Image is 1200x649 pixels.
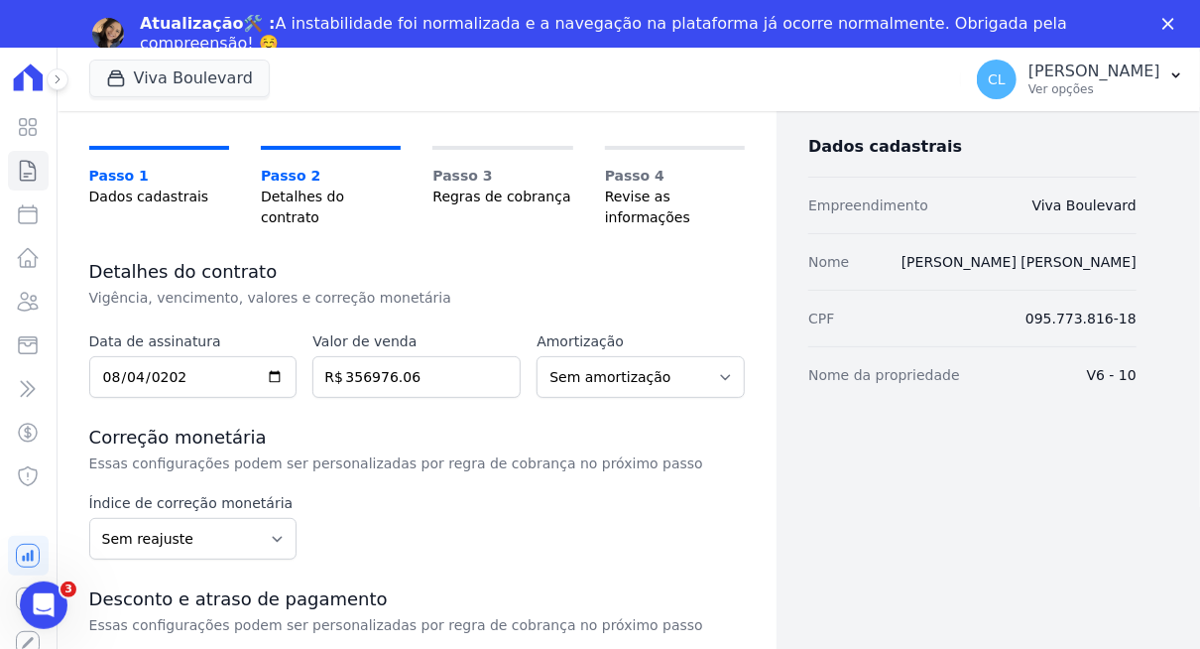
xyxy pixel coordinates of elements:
[89,187,229,207] span: Dados cadastrais
[89,146,746,228] nav: Progress
[1162,18,1182,30] div: Fechar
[808,133,1137,161] h3: Dados cadastrais
[60,582,76,597] span: 3
[140,14,276,33] b: Atualização🛠️ :
[1028,81,1160,97] p: Ver opções
[89,587,746,611] h3: Desconto e atraso de pagamento
[605,166,745,187] span: Passo 4
[537,331,745,352] label: Amortização
[432,187,572,207] span: Regras de cobrança
[89,331,298,352] label: Data de assinatura
[988,72,1006,86] span: CL
[89,260,746,284] h3: Detalhes do contrato
[312,331,521,352] label: Valor de venda
[808,194,928,217] dt: Empreendimento
[89,493,298,514] label: Índice de correção monetária
[605,187,745,228] span: Revise as informações
[89,288,746,308] p: Vigência, vencimento, valores e correção monetária
[89,454,746,473] p: Essas configurações podem ser personalizadas por regra de cobrança no próximo passo
[89,60,270,97] button: Viva Boulevard
[261,187,401,228] span: Detalhes do contrato
[961,52,1200,107] button: CL [PERSON_NAME] Ver opções
[1032,194,1137,217] dd: Viva Boulevard
[89,615,746,635] p: Essas configurações podem ser personalizadas por regra de cobrança no próximo passo
[261,166,401,187] span: Passo 2
[1087,363,1137,387] dd: V6 - 10
[808,307,834,330] dt: CPF
[808,363,960,387] dt: Nome da propriedade
[92,18,124,50] img: Profile image for Adriane
[20,582,67,629] iframe: Intercom live chat
[901,250,1137,274] dd: [PERSON_NAME] [PERSON_NAME]
[1025,307,1137,330] dd: 095.773.816-18
[140,14,1076,54] div: A instabilidade foi normalizada e a navegação na plataforma já ocorre normalmente. Obrigada pela ...
[89,166,229,187] span: Passo 1
[808,250,849,274] dt: Nome
[432,166,572,187] span: Passo 3
[89,426,746,450] h3: Correção monetária
[1028,62,1160,81] p: [PERSON_NAME]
